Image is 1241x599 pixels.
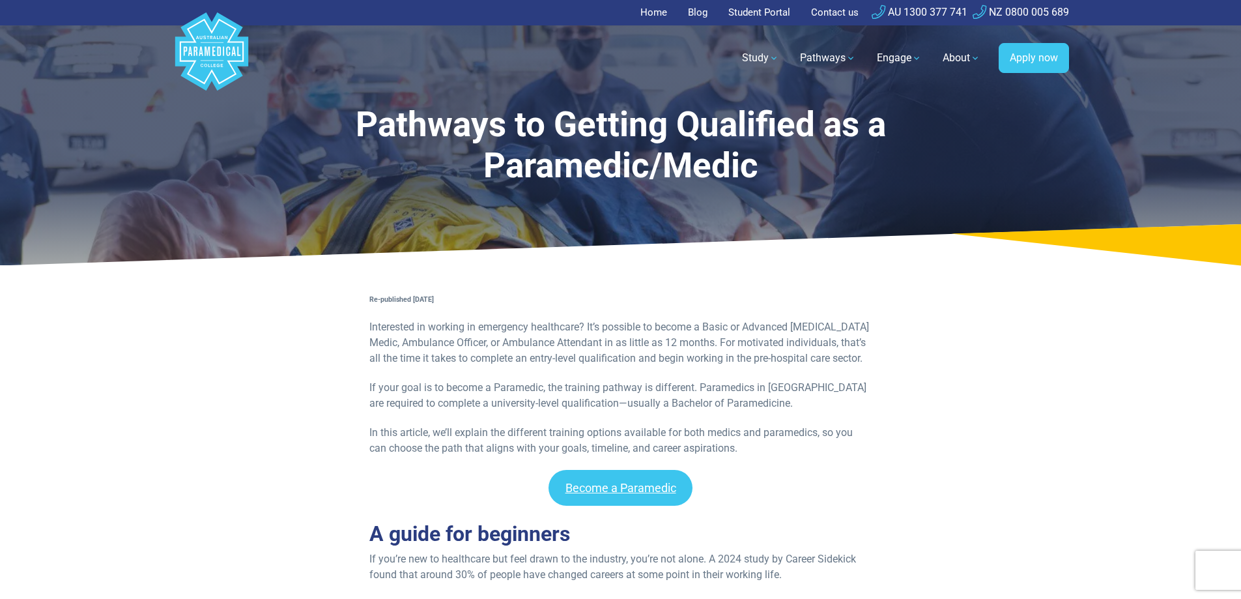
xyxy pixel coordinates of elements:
[369,521,872,546] h2: A guide for beginners
[173,25,251,91] a: Australian Paramedical College
[999,43,1069,73] a: Apply now
[935,40,988,76] a: About
[869,40,930,76] a: Engage
[369,551,872,583] p: If you’re new to healthcare but feel drawn to the industry, you’re not alone. A 2024 study by Car...
[734,40,787,76] a: Study
[369,319,872,366] p: Interested in working in emergency healthcare? It’s possible to become a Basic or Advanced [MEDIC...
[973,6,1069,18] a: NZ 0800 005 689
[872,6,967,18] a: AU 1300 377 741
[549,470,693,506] a: Become a Paramedic
[369,380,872,411] p: If your goal is to become a Paramedic, the training pathway is different. Paramedics in [GEOGRAPH...
[285,104,957,187] h1: Pathways to Getting Qualified as a Paramedic/Medic
[792,40,864,76] a: Pathways
[369,425,872,456] p: In this article, we’ll explain the different training options available for both medics and param...
[369,295,434,304] strong: Re-published [DATE]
